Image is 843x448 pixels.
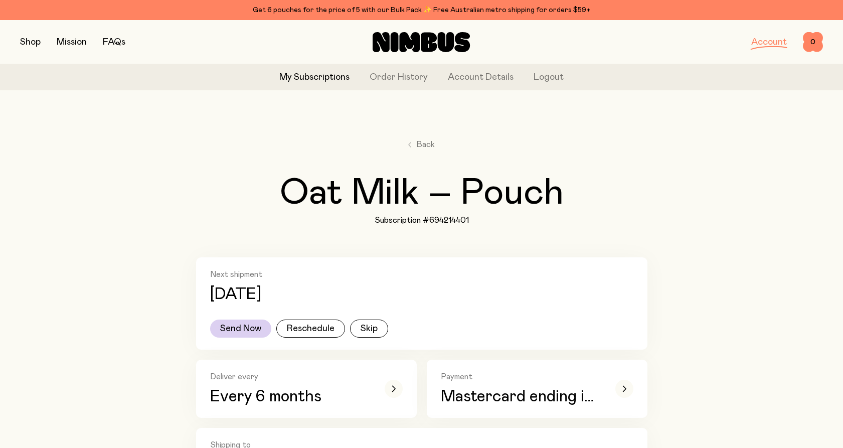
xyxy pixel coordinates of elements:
[441,372,601,382] h2: Payment
[196,360,417,418] button: Deliver everyEvery 6 months
[441,388,601,406] span: Mastercard ending in 8720
[210,372,371,382] h2: Deliver every
[408,138,435,151] a: Back
[57,38,87,47] a: Mission
[210,320,271,338] button: Send Now
[803,32,823,52] button: 0
[20,4,823,16] div: Get 6 pouches for the price of 5 with our Bulk Pack ✨ Free Australian metro shipping for orders $59+
[279,71,350,84] a: My Subscriptions
[280,175,564,211] h2: Oat Milk – Pouch
[427,360,647,418] button: PaymentMastercard ending in 8720
[276,320,345,338] button: Reschedule
[534,71,564,84] button: Logout
[416,138,435,151] span: Back
[375,215,469,225] h1: Subscription #694214401
[103,38,125,47] a: FAQs
[210,285,261,304] p: [DATE]
[350,320,388,338] button: Skip
[448,71,514,84] a: Account Details
[751,38,787,47] a: Account
[370,71,428,84] a: Order History
[210,388,371,406] p: Every 6 months
[210,269,633,279] h2: Next shipment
